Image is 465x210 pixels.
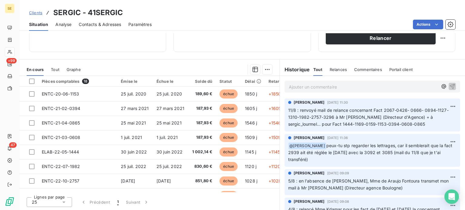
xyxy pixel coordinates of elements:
span: Contacts & Adresses [79,21,121,27]
span: 11/8 : renvoyé mail de relance concernant Fact 2067-0426- 0666- 0894-1127-1310-1982-2757-3296 à M... [288,108,449,127]
span: 1120 j [245,164,256,169]
span: Commentaires [354,67,382,72]
span: Paramètres [128,21,152,27]
span: échue [219,89,238,99]
span: +1120 j [269,164,283,169]
span: [DATE] 11:36 [327,136,348,140]
span: 27 mars 2021 [121,106,149,111]
span: [PERSON_NAME] [294,100,325,105]
h3: SERGIC - 41SERGIC [53,7,123,18]
span: 27 mars 2021 [157,106,184,111]
span: 25 juil. 2022 [121,164,146,169]
div: Délai [245,79,261,84]
span: ENTC-21-04-0865 [42,120,80,125]
button: Actions [413,20,443,29]
span: +1028 j [269,178,284,183]
a: +99 [5,59,14,69]
span: +1145 j [269,149,282,154]
div: Retard [269,79,288,84]
span: 1 juil. 2021 [157,135,178,140]
button: Relancer [326,32,436,44]
span: +1546 j [269,120,283,125]
span: +1605 j [269,106,283,111]
span: échue [219,147,238,157]
span: 25 juil. 2020 [121,91,146,96]
img: Logo LeanPay [5,197,15,206]
span: [DATE] [157,178,171,183]
span: Relances [330,67,347,72]
span: 1145 j [245,149,256,154]
span: 5/8 : en l'absence de [PERSON_NAME], Mme de Araujo Fontoura transmet mon mail à Mr [PERSON_NAME] ... [288,178,450,190]
span: +99 [6,58,17,63]
span: ENTC-20-06-1153 [42,91,79,96]
span: ENTC-22-10-2757 [42,178,79,183]
span: 25 [32,199,37,205]
span: 47 [9,142,17,148]
span: échue [219,162,238,171]
span: 187,93 € [192,134,213,141]
button: Précédent [77,196,114,208]
span: Situation [29,21,48,27]
span: 1546 j [245,120,257,125]
span: ENTC-21-02-0394 [42,106,80,111]
div: Échue le [157,79,185,84]
span: [DATE] [121,178,135,183]
span: 187,93 € [192,105,213,111]
span: Tout [51,67,59,72]
span: échue [219,191,238,200]
span: 1 [117,199,119,205]
span: 25 juil. 2020 [157,91,182,96]
span: Clients [29,10,42,15]
span: échue [219,133,238,142]
span: 25 mai 2021 [121,120,146,125]
span: Graphe [67,67,81,72]
span: échue [219,118,238,128]
span: [PERSON_NAME] [294,135,325,141]
span: En cours [27,67,44,72]
span: 30 juin 2022 [121,149,147,154]
div: Solde dû [192,79,213,84]
span: +1850 j [269,91,283,96]
span: peux-tu stp regarder les lettrages, car il semblerait que la fact 2939 ait été réglée le [DATE] a... [288,143,454,162]
span: 851,80 € [192,178,213,184]
span: échue [219,104,238,113]
span: 1509 j [245,135,257,140]
span: ENTC-22-07-1982 [42,164,80,169]
span: 189,60 € [192,91,213,97]
span: 1 002,14 € [192,149,213,155]
div: Statut [219,79,238,84]
span: 1028 j [245,178,257,183]
span: [DATE] 09:09 [327,171,349,175]
span: [PERSON_NAME] [294,170,325,176]
span: 18 [82,79,89,84]
div: Émise le [121,79,149,84]
span: Portail client [389,67,413,72]
a: Clients [29,10,42,16]
span: 830,60 € [192,163,213,170]
span: 1605 j [245,106,257,111]
span: +1509 j [269,135,283,140]
span: Analyse [55,21,71,27]
span: [DATE] 11:30 [327,101,348,104]
button: Suivant [122,196,153,208]
span: ELAB-22-05-1444 [42,149,79,154]
div: SE [5,4,15,13]
span: 30 juin 2022 [157,149,183,154]
span: 1 juil. 2021 [121,135,142,140]
span: 25 juil. 2022 [157,164,182,169]
span: 187,93 € [192,120,213,126]
span: [PERSON_NAME] [294,199,325,204]
span: échue [219,176,238,186]
div: Open Intercom Messenger [444,189,459,204]
div: Pièces comptables [42,79,114,84]
span: @ [PERSON_NAME] [289,143,326,150]
span: ENTC-21-03-0608 [42,135,80,140]
h6: Historique [280,66,310,73]
span: Tout [313,67,322,72]
span: [DATE] 09:08 [327,200,349,203]
span: 25 mai 2021 [157,120,182,125]
button: 1 [114,196,122,208]
span: 1850 j [245,91,257,96]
